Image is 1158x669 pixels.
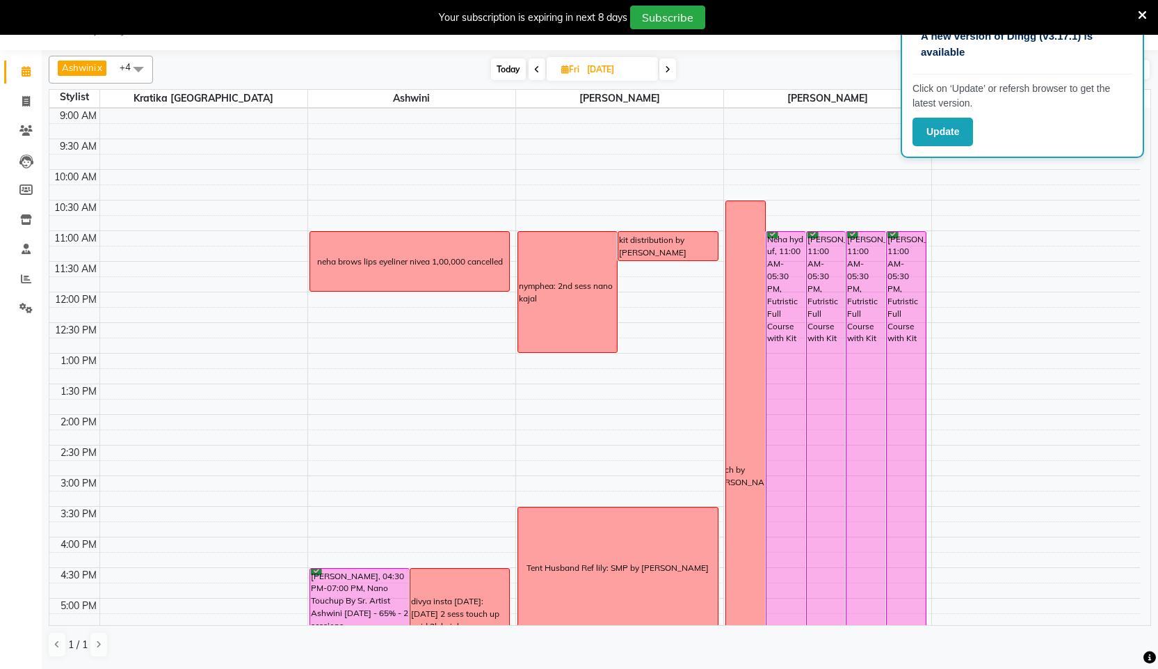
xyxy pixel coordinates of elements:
[51,262,99,276] div: 11:30 AM
[411,595,508,633] div: divya insta [DATE]: [DATE] 2 sess touch up paid 2k kajal
[58,415,99,430] div: 2:00 PM
[58,568,99,583] div: 4:30 PM
[317,255,503,268] div: neha brows lips eyeliner nivea 1,00,000 cancelled
[807,232,846,628] div: [PERSON_NAME], 11:00 AM-05:30 PM, Futristic Full Course with Kit
[921,29,1124,60] p: A new version of Dingg (v3.17.1) is available
[100,90,307,107] span: Kratika [GEOGRAPHIC_DATA]
[519,280,616,305] div: nymphea: 2nd sess nano kajal
[308,90,515,107] span: Ashwini
[68,638,88,652] span: 1 / 1
[912,81,1132,111] p: Click on ‘Update’ or refersh browser to get the latest version.
[58,476,99,491] div: 3:00 PM
[516,90,723,107] span: [PERSON_NAME]
[630,6,705,29] button: Subscribe
[526,562,709,574] div: Tent Husband Ref lily: SMP by [PERSON_NAME]
[58,537,99,552] div: 4:00 PM
[58,354,99,368] div: 1:00 PM
[724,90,931,107] span: [PERSON_NAME]
[558,64,583,74] span: Fri
[52,292,99,307] div: 12:00 PM
[887,232,926,628] div: [PERSON_NAME], 11:00 AM-05:30 PM, Futristic Full Course with Kit
[58,446,99,460] div: 2:30 PM
[96,62,102,73] a: x
[120,61,141,72] span: +4
[62,62,96,73] span: Ashwini
[491,58,526,80] span: Today
[439,10,627,25] div: Your subscription is expiring in next 8 days
[57,139,99,154] div: 9:30 AM
[49,90,99,104] div: Stylist
[52,323,99,338] div: 12:30 PM
[51,200,99,215] div: 10:30 AM
[58,384,99,399] div: 1:30 PM
[583,59,652,80] input: 2025-09-05
[912,118,973,146] button: Update
[846,232,885,628] div: [PERSON_NAME], 11:00 AM-05:30 PM, Futristic Full Course with Kit
[766,232,805,628] div: Neha hyd uf, 11:00 AM-05:30 PM, Futristic Full Course with Kit
[711,464,779,489] div: Batch by [PERSON_NAME]
[58,507,99,521] div: 3:30 PM
[51,231,99,246] div: 11:00 AM
[58,599,99,613] div: 5:00 PM
[51,170,99,184] div: 10:00 AM
[57,109,99,123] div: 9:00 AM
[619,234,716,259] div: kit distribution by [PERSON_NAME]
